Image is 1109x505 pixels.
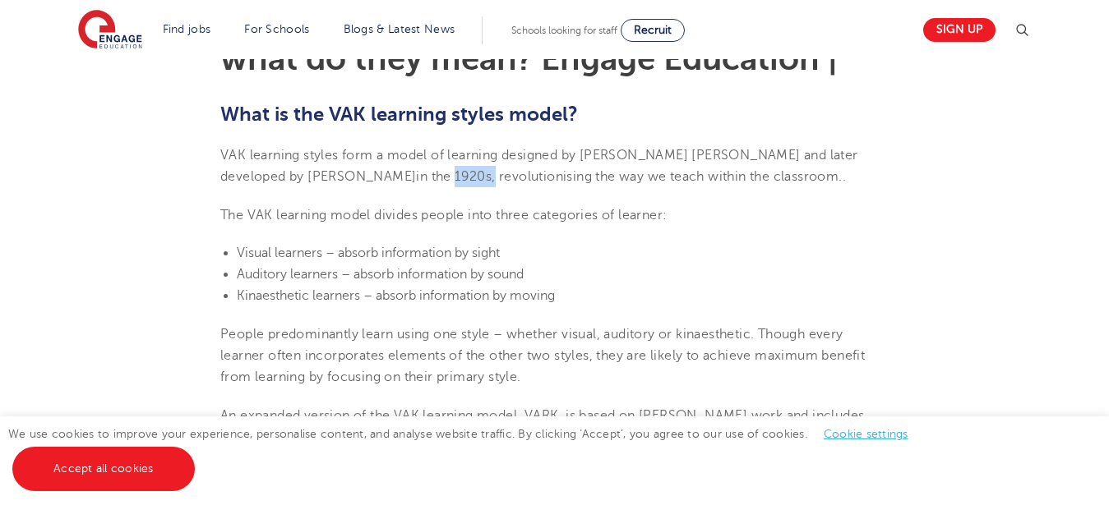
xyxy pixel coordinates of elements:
[237,246,500,260] span: Visual learners – absorb information by sight
[237,288,555,303] span: Kinaesthetic learners – absorb information by moving
[923,18,996,42] a: Sign up
[220,408,864,444] span: An expanded version of the VAK learning model, VARK, is based on [PERSON_NAME] work and includes ...
[237,267,524,282] span: Auditory learners – absorb information by sound
[634,24,672,36] span: Recruit
[511,25,617,36] span: Schools looking for staff
[220,148,858,184] span: VAK learning styles form a model of learning designed by [PERSON_NAME] [PERSON_NAME] and later de...
[621,19,685,42] a: Recruit
[220,327,865,385] span: People predominantly learn using one style – whether visual, auditory or kinaesthetic. Though eve...
[12,447,195,491] a: Accept all cookies
[163,23,211,35] a: Find jobs
[8,428,925,475] span: We use cookies to improve your experience, personalise content, and analyse website traffic. By c...
[220,103,578,126] b: What is the VAK learning styles model?
[244,23,309,35] a: For Schools
[220,208,667,223] span: The VAK learning model divides people into three categories of learner:
[344,23,455,35] a: Blogs & Latest News
[220,10,889,76] h1: VAK learning styles: what are they and what do they mean? Engage Education |
[824,428,908,440] a: Cookie settings
[78,10,142,51] img: Engage Education
[416,169,842,184] span: in the 1920s, revolutionising the way we teach within the classroom.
